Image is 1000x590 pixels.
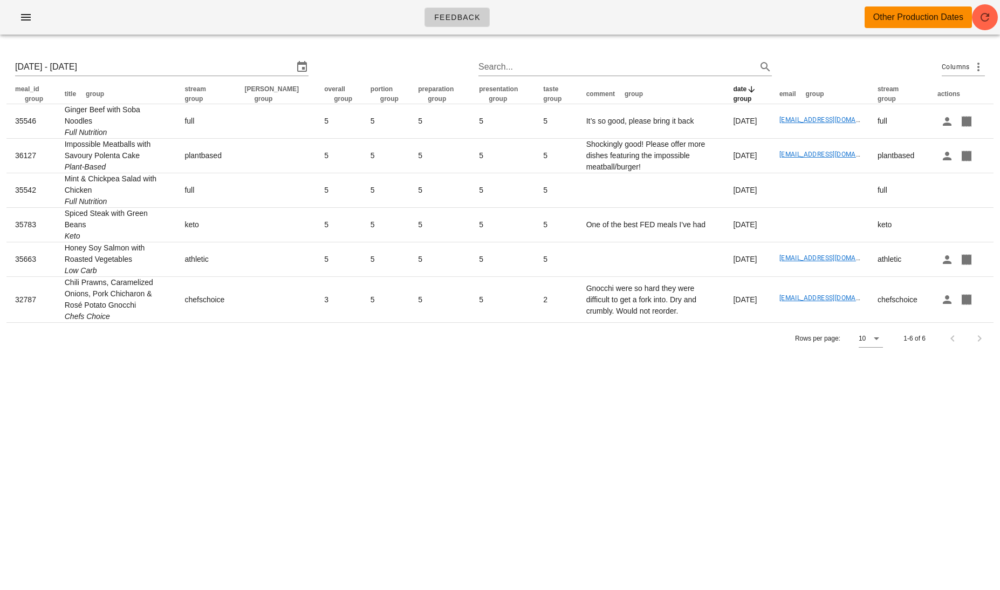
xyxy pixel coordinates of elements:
[6,242,56,277] td: 35663
[362,208,409,242] td: 5
[176,104,236,139] td: full
[779,294,887,302] a: [EMAIL_ADDRESS][DOMAIN_NAME]
[316,139,362,173] td: 5
[176,277,236,322] td: chefschoice
[428,95,446,103] span: group
[316,84,362,104] th: overall: Not sorted. Activate to sort ascending.
[25,95,43,103] span: group
[409,208,470,242] td: 5
[65,232,80,240] i: Keto
[316,277,362,322] td: 3
[470,139,535,173] td: 5
[779,116,887,124] a: [EMAIL_ADDRESS][DOMAIN_NAME]
[236,84,316,104] th: tod: Not sorted. Activate to sort ascending.
[56,173,176,208] td: Mint & Chickpea Salad with Chicken
[362,139,409,173] td: 5
[771,84,869,104] th: email: Not sorted. Activate to sort ascending.
[779,151,887,158] a: [EMAIL_ADDRESS][DOMAIN_NAME]
[470,208,535,242] td: 5
[869,139,929,173] td: plantbased
[942,62,970,72] span: Columns
[56,242,176,277] td: Honey Soy Salmon with Roasted Vegetables
[625,90,643,98] span: group
[724,139,771,173] td: [DATE]
[316,104,362,139] td: 5
[470,277,535,322] td: 5
[724,242,771,277] td: [DATE]
[733,85,746,93] span: date
[6,208,56,242] td: 35783
[795,323,883,354] div: Rows per page:
[424,8,490,27] a: Feedback
[65,162,106,171] i: Plant-Based
[724,208,771,242] td: [DATE]
[543,95,561,103] span: group
[942,58,985,76] div: Columns
[859,330,883,347] div: 10Rows per page:
[535,242,577,277] td: 5
[535,139,577,173] td: 5
[578,277,725,322] td: Gnocchi were so hard they were difficult to get a fork into. Dry and crumbly. Would not reorder.
[869,84,929,104] th: stream: Not sorted. Activate to sort ascending.
[380,95,399,103] span: group
[470,173,535,208] td: 5
[254,95,272,103] span: group
[578,104,725,139] td: It’s so good, please bring it back
[434,13,481,22] span: Feedback
[578,139,725,173] td: Shockingly good! Please offer more dishes featuring the impossible meatball/burger!
[724,277,771,322] td: [DATE]
[903,334,926,343] div: 1-6 of 6
[937,90,960,98] span: actions
[535,208,577,242] td: 5
[409,84,470,104] th: preparation: Not sorted. Activate to sort ascending.
[869,208,929,242] td: keto
[362,277,409,322] td: 5
[86,90,104,98] span: group
[724,84,771,104] th: date: Sorted descending. Activate to remove sorting.
[6,277,56,322] td: 32787
[779,90,796,98] span: email
[56,104,176,139] td: Ginger Beef with Soba Noodles
[15,85,39,93] span: meal_id
[6,173,56,208] td: 35542
[56,139,176,173] td: Impossible Meatballs with Savoury Polenta Cake
[806,90,824,98] span: group
[65,128,107,137] i: Full Nutrition
[409,104,470,139] td: 5
[535,104,577,139] td: 5
[724,173,771,208] td: [DATE]
[316,173,362,208] td: 5
[65,266,97,275] i: Low Carb
[578,84,725,104] th: comment: Not sorted. Activate to sort ascending.
[176,208,236,242] td: keto
[324,85,345,93] span: overall
[470,104,535,139] td: 5
[489,95,507,103] span: group
[578,208,725,242] td: One of the best FED meals I've had
[733,95,751,103] span: group
[409,173,470,208] td: 5
[409,139,470,173] td: 5
[371,85,393,93] span: portion
[56,208,176,242] td: Spiced Steak with Green Beans
[362,84,409,104] th: portion: Not sorted. Activate to sort ascending.
[409,242,470,277] td: 5
[929,84,994,104] th: actions
[176,139,236,173] td: plantbased
[316,242,362,277] td: 5
[176,84,236,104] th: stream: Not sorted. Activate to sort ascending.
[362,104,409,139] td: 5
[779,254,887,262] a: [EMAIL_ADDRESS][DOMAIN_NAME]
[316,208,362,242] td: 5
[869,277,929,322] td: chefschoice
[176,242,236,277] td: athletic
[409,277,470,322] td: 5
[470,84,535,104] th: presentation: Not sorted. Activate to sort ascending.
[878,85,899,93] span: stream
[56,84,176,104] th: title: Not sorted. Activate to sort ascending.
[418,85,454,93] span: preparation
[869,173,929,208] td: full
[6,139,56,173] td: 36127
[543,85,558,93] span: taste
[244,85,299,93] span: [PERSON_NAME]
